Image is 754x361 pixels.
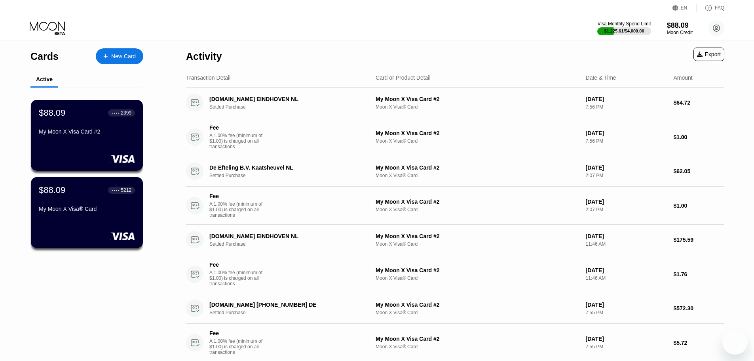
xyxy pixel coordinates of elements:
[376,336,579,342] div: My Moon X Visa Card #2
[121,187,131,193] div: 5212
[209,270,269,287] div: A 1.00% fee (minimum of $1.00) is charged on all transactions
[672,4,697,12] div: EN
[673,134,724,140] div: $1.00
[30,51,59,62] div: Cards
[667,21,693,35] div: $88.09Moon Credit
[693,48,724,61] div: Export
[673,340,724,346] div: $5.72
[209,96,363,102] div: [DOMAIN_NAME] EINDHOVEN NL
[376,207,579,212] div: Moon X Visa® Card
[586,336,667,342] div: [DATE]
[586,267,667,273] div: [DATE]
[209,233,363,239] div: [DOMAIN_NAME] EINDHOVEN NL
[209,330,265,336] div: Fee
[209,173,374,178] div: Settled Purchase
[586,302,667,308] div: [DATE]
[586,344,667,350] div: 7:55 PM
[112,112,120,114] div: ● ● ● ●
[586,207,667,212] div: 2:07 PM
[376,310,579,315] div: Moon X Visa® Card
[586,104,667,110] div: 7:56 PM
[39,206,135,212] div: My Moon X Visa® Card
[209,338,269,355] div: A 1.00% fee (minimum of $1.00) is charged on all transactions
[96,48,143,64] div: New Card
[586,96,667,102] div: [DATE]
[376,344,579,350] div: Moon X Visa® Card
[376,138,579,144] div: Moon X Visa® Card
[376,130,579,136] div: My Moon X Visa Card #2
[586,199,667,205] div: [DATE]
[39,185,65,195] div: $88.09
[39,128,135,135] div: My Moon X Visa Card #2
[673,202,724,209] div: $1.00
[586,310,667,315] div: 7:55 PM
[673,305,724,311] div: $572.30
[112,189,120,191] div: ● ● ● ●
[111,53,136,60] div: New Card
[586,138,667,144] div: 7:56 PM
[186,51,222,62] div: Activity
[673,99,724,106] div: $64.72
[376,233,579,239] div: My Moon X Visa Card #2
[697,51,721,57] div: Export
[186,293,724,324] div: [DOMAIN_NAME] [PHONE_NUMBER] DESettled PurchaseMy Moon X Visa Card #2Moon X Visa® Card[DATE]7:55 ...
[121,110,131,116] div: 2399
[376,104,579,110] div: Moon X Visa® Card
[186,225,724,255] div: [DOMAIN_NAME] EINDHOVEN NLSettled PurchaseMy Moon X Visa Card #2Moon X Visa® Card[DATE]11:46 AM$1...
[209,201,269,218] div: A 1.00% fee (minimum of $1.00) is charged on all transactions
[209,302,363,308] div: [DOMAIN_NAME] [PHONE_NUMBER] DE
[376,164,579,171] div: My Moon X Visa Card #2
[715,5,724,11] div: FAQ
[376,199,579,205] div: My Moon X Visa Card #2
[667,21,693,30] div: $88.09
[209,193,265,199] div: Fee
[209,310,374,315] div: Settled Purchase
[376,74,431,81] div: Card or Product Detail
[186,88,724,118] div: [DOMAIN_NAME] EINDHOVEN NLSettled PurchaseMy Moon X Visa Card #2Moon X Visa® Card[DATE]7:56 PM$64.72
[36,76,53,82] div: Active
[209,241,374,247] div: Settled Purchase
[186,255,724,293] div: FeeA 1.00% fee (minimum of $1.00) is charged on all transactionsMy Moon X Visa Card #2Moon X Visa...
[376,275,579,281] div: Moon X Visa® Card
[586,275,667,281] div: 11:46 AM
[673,237,724,243] div: $175.59
[586,130,667,136] div: [DATE]
[209,164,363,171] div: De Efteling B.V. Kaatsheuvel NL
[209,262,265,268] div: Fee
[209,104,374,110] div: Settled Purchase
[673,168,724,174] div: $62.05
[586,173,667,178] div: 2:07 PM
[376,267,579,273] div: My Moon X Visa Card #2
[597,21,651,35] div: Visa Monthly Spend Limit$1,225.61/$4,000.00
[31,100,143,171] div: $88.09● ● ● ●2399My Moon X Visa Card #2
[186,74,230,81] div: Transaction Detail
[186,118,724,156] div: FeeA 1.00% fee (minimum of $1.00) is charged on all transactionsMy Moon X Visa Card #2Moon X Visa...
[673,271,724,277] div: $1.76
[376,302,579,308] div: My Moon X Visa Card #2
[186,156,724,187] div: De Efteling B.V. Kaatsheuvel NLSettled PurchaseMy Moon X Visa Card #2Moon X Visa® Card[DATE]2:07 ...
[697,4,724,12] div: FAQ
[39,108,65,118] div: $88.09
[586,233,667,239] div: [DATE]
[209,124,265,131] div: Fee
[667,30,693,35] div: Moon Credit
[376,173,579,178] div: Moon X Visa® Card
[209,133,269,149] div: A 1.00% fee (minimum of $1.00) is charged on all transactions
[586,164,667,171] div: [DATE]
[586,241,667,247] div: 11:46 AM
[31,177,143,248] div: $88.09● ● ● ●5212My Moon X Visa® Card
[376,96,579,102] div: My Moon X Visa Card #2
[681,5,688,11] div: EN
[186,187,724,225] div: FeeA 1.00% fee (minimum of $1.00) is charged on all transactionsMy Moon X Visa Card #2Moon X Visa...
[673,74,692,81] div: Amount
[597,21,651,27] div: Visa Monthly Spend Limit
[586,74,616,81] div: Date & Time
[604,29,644,33] div: $1,225.61 / $4,000.00
[722,329,748,355] iframe: Knop om het berichtenvenster te openen
[376,241,579,247] div: Moon X Visa® Card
